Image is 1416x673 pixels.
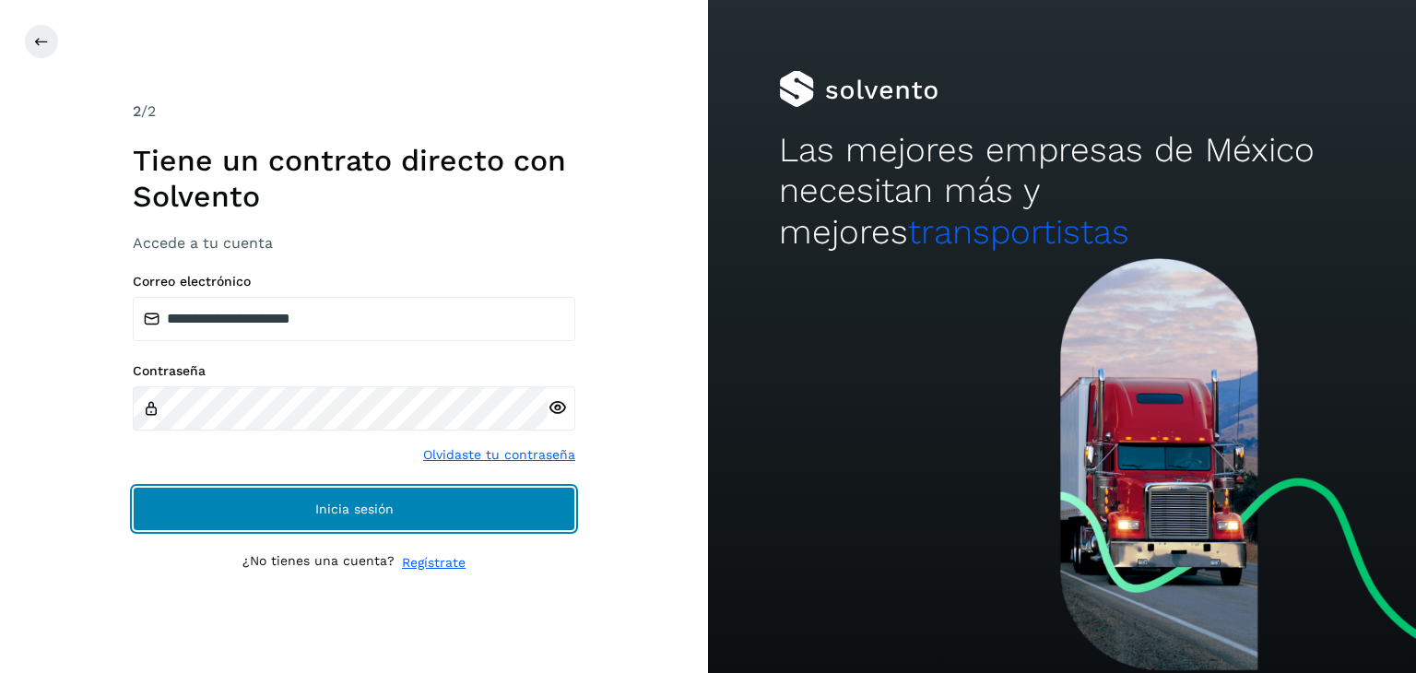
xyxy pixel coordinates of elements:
[133,487,575,531] button: Inicia sesión
[315,502,394,515] span: Inicia sesión
[133,274,575,289] label: Correo electrónico
[908,212,1129,252] span: transportistas
[133,234,575,252] h3: Accede a tu cuenta
[423,445,575,465] a: Olvidaste tu contraseña
[133,100,575,123] div: /2
[133,102,141,120] span: 2
[779,130,1345,253] h2: Las mejores empresas de México necesitan más y mejores
[242,553,395,573] p: ¿No tienes una cuenta?
[402,553,466,573] a: Regístrate
[133,363,575,379] label: Contraseña
[133,143,575,214] h1: Tiene un contrato directo con Solvento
